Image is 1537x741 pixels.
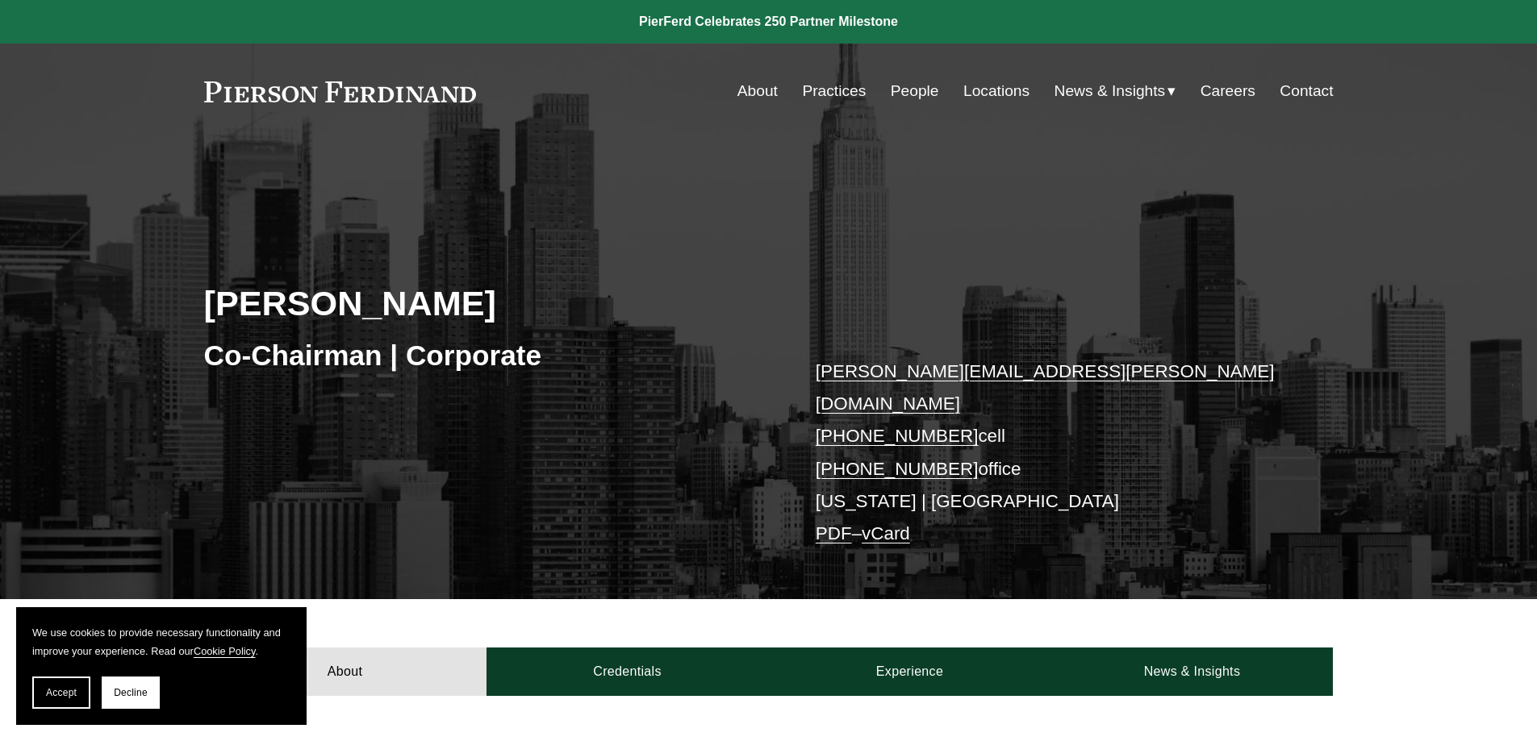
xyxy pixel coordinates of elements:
[32,623,290,660] p: We use cookies to provide necessary functionality and improve your experience. Read our .
[816,426,979,446] a: [PHONE_NUMBER]
[737,76,778,106] a: About
[204,282,769,324] h2: [PERSON_NAME]
[1280,76,1333,106] a: Contact
[204,338,769,373] h3: Co-Chairman | Corporate
[32,676,90,709] button: Accept
[114,687,148,698] span: Decline
[1055,76,1176,106] a: folder dropdown
[102,676,160,709] button: Decline
[487,647,769,696] a: Credentials
[1201,76,1255,106] a: Careers
[802,76,866,106] a: Practices
[16,607,307,725] section: Cookie banner
[816,356,1286,551] p: cell office [US_STATE] | [GEOGRAPHIC_DATA] –
[891,76,939,106] a: People
[1050,647,1333,696] a: News & Insights
[194,645,256,657] a: Cookie Policy
[46,687,77,698] span: Accept
[769,647,1051,696] a: Experience
[963,76,1030,106] a: Locations
[204,647,487,696] a: About
[816,361,1275,414] a: [PERSON_NAME][EMAIL_ADDRESS][PERSON_NAME][DOMAIN_NAME]
[862,523,910,543] a: vCard
[1055,77,1166,106] span: News & Insights
[816,459,979,479] a: [PHONE_NUMBER]
[816,523,852,543] a: PDF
